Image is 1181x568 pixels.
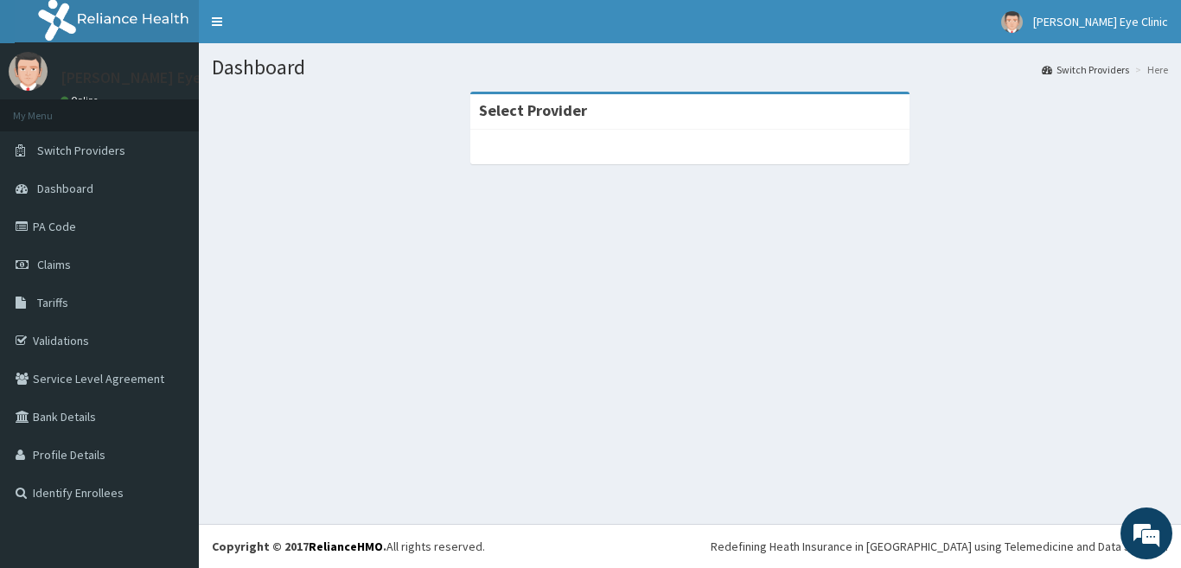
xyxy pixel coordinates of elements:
a: Online [61,94,102,106]
img: User Image [1001,11,1023,33]
a: RelianceHMO [309,539,383,554]
h1: Dashboard [212,56,1168,79]
strong: Copyright © 2017 . [212,539,386,554]
strong: Select Provider [479,100,587,120]
div: Redefining Heath Insurance in [GEOGRAPHIC_DATA] using Telemedicine and Data Science! [711,538,1168,555]
span: Dashboard [37,181,93,196]
footer: All rights reserved. [199,524,1181,568]
img: User Image [9,52,48,91]
p: [PERSON_NAME] Eye Clinic [61,70,241,86]
span: Tariffs [37,295,68,310]
span: [PERSON_NAME] Eye Clinic [1033,14,1168,29]
span: Claims [37,257,71,272]
span: Switch Providers [37,143,125,158]
li: Here [1131,62,1168,77]
a: Switch Providers [1042,62,1129,77]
